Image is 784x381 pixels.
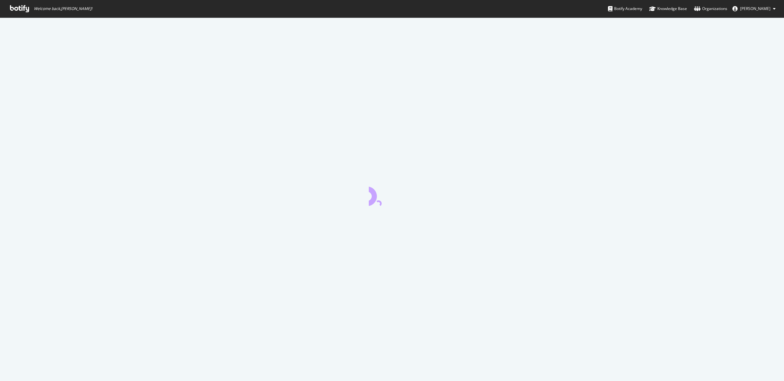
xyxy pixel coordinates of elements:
[608,5,642,12] div: Botify Academy
[34,6,92,11] span: Welcome back, [PERSON_NAME] !
[369,183,415,206] div: animation
[694,5,727,12] div: Organizations
[649,5,687,12] div: Knowledge Base
[740,6,770,11] span: Juan Batres
[727,4,781,14] button: [PERSON_NAME]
